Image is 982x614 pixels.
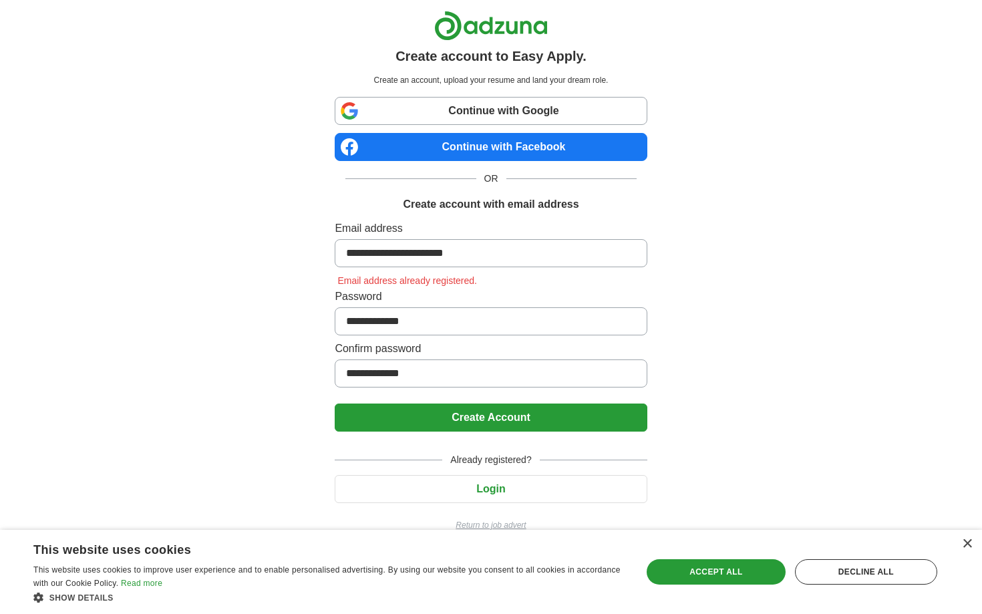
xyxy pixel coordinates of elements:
label: Password [335,289,647,305]
div: Decline all [795,559,937,585]
button: Login [335,475,647,503]
img: Adzuna logo [434,11,548,41]
label: Confirm password [335,341,647,357]
div: Close [962,539,972,549]
h1: Create account to Easy Apply. [395,46,587,66]
div: Show details [33,591,624,604]
a: Continue with Facebook [335,133,647,161]
p: Create an account, upload your resume and land your dream role. [337,74,644,86]
span: Already registered? [442,453,539,467]
a: Continue with Google [335,97,647,125]
button: Create Account [335,404,647,432]
div: Accept all [647,559,786,585]
span: This website uses cookies to improve user experience and to enable personalised advertising. By u... [33,565,621,588]
span: Show details [49,593,114,603]
span: OR [476,172,506,186]
a: Return to job advert [335,519,647,531]
span: Email address already registered. [335,275,480,286]
a: Login [335,483,647,494]
label: Email address [335,220,647,237]
div: This website uses cookies [33,538,591,558]
a: Read more, opens a new window [121,579,162,588]
h1: Create account with email address [403,196,579,212]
